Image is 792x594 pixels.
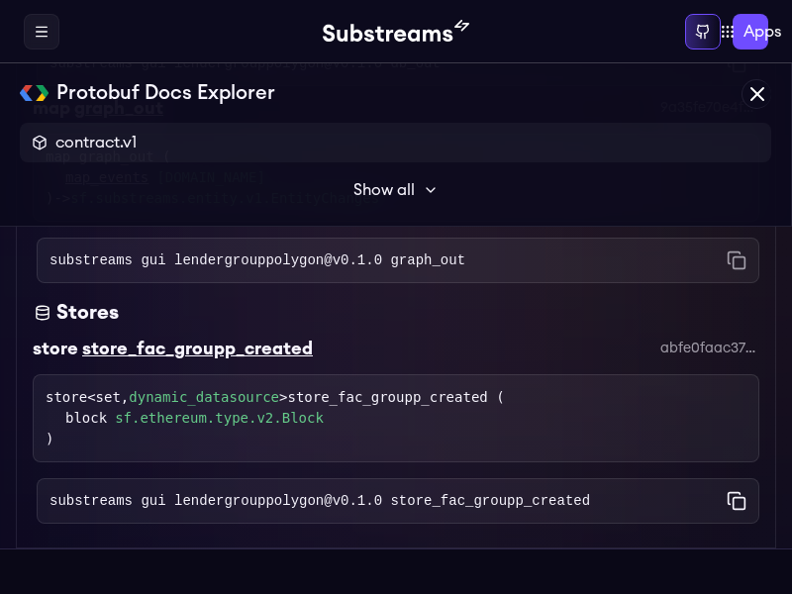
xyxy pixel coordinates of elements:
[46,389,87,405] span: store
[87,389,129,405] span: <set,
[20,85,49,101] img: Protobuf
[129,389,279,405] a: dynamic_datasource
[49,491,590,511] code: substreams gui lendergrouppolygon@v0.1.0 store_fac_groupp_created
[20,170,771,210] button: Show all
[660,339,759,358] div: abfe0faac377b206c245c241a23f34629c9755f8
[33,335,78,362] div: store
[353,178,415,202] span: Show all
[33,299,52,327] img: Stores icon
[323,20,469,44] img: Substream's logo
[49,250,465,270] code: substreams gui lendergrouppolygon@v0.1.0 graph_out
[115,408,324,429] a: sf.ethereum.type.v2.Block
[46,431,53,446] span: )
[743,20,781,44] span: Apps
[82,335,313,362] div: store_fac_groupp_created
[56,299,119,327] div: Stores
[56,79,275,107] h2: Protobuf Docs Explorer
[727,491,746,511] button: Copy command to clipboard
[279,389,287,405] span: >
[727,250,746,270] button: Copy command to clipboard
[55,131,137,154] span: contract.v1
[65,408,107,429] span: block
[287,389,504,405] span: store_fac_groupp_created (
